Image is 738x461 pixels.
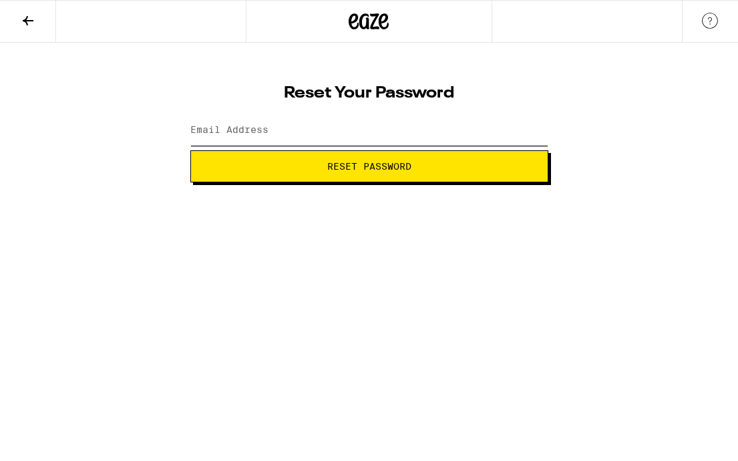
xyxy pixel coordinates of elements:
h1: Reset Your Password [190,86,548,102]
span: Reset Password [327,162,411,171]
input: Email Address [190,116,548,146]
label: Email Address [190,124,268,135]
button: Reset Password [190,150,548,182]
span: Hi. Need any help? [8,9,96,20]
